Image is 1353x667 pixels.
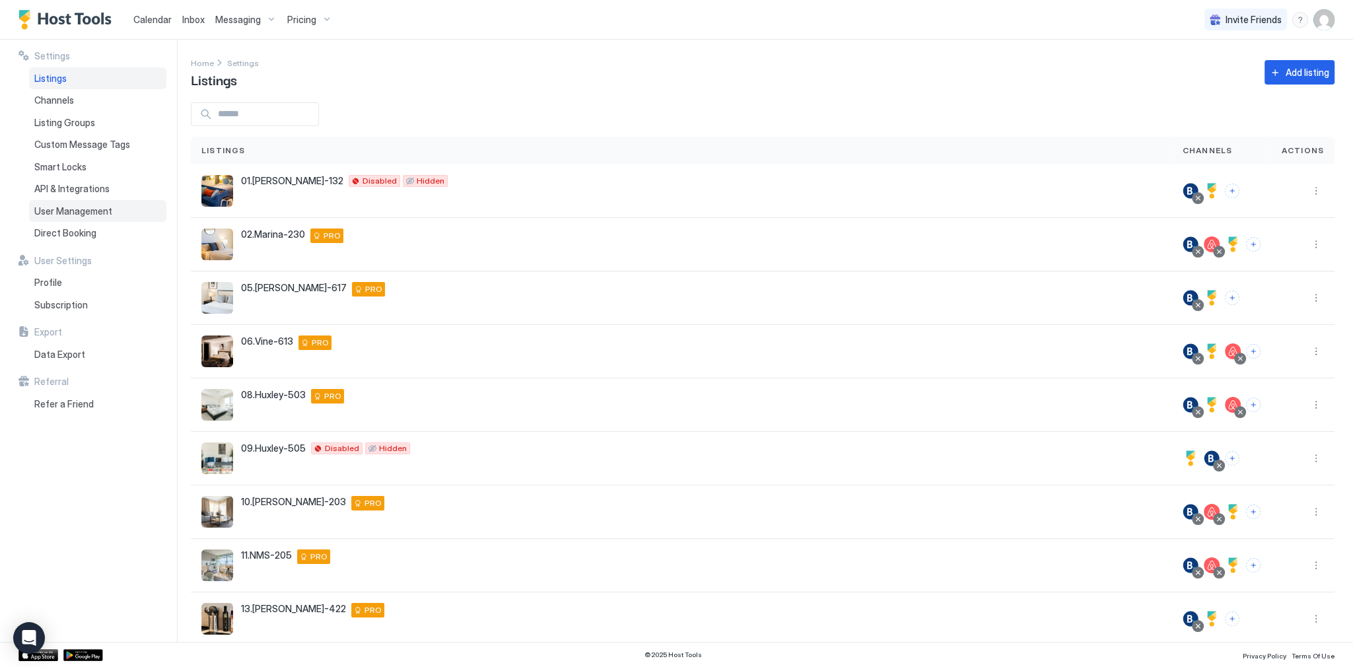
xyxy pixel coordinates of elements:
[201,145,246,157] span: Listings
[312,337,329,349] span: PRO
[201,389,233,421] div: listing image
[201,282,233,314] div: listing image
[364,604,382,616] span: PRO
[644,650,702,659] span: © 2025 Host Tools
[201,335,233,367] div: listing image
[34,183,110,195] span: API & Integrations
[201,442,233,474] div: listing image
[227,55,259,69] a: Settings
[365,283,382,295] span: PRO
[191,55,214,69] div: Breadcrumb
[1243,652,1286,660] span: Privacy Policy
[34,299,88,311] span: Subscription
[213,103,318,125] input: Input Field
[191,55,214,69] a: Home
[1308,504,1324,520] button: More options
[1246,558,1261,573] button: Connect channels
[1265,60,1335,85] button: Add listing
[18,10,118,30] div: Host Tools Logo
[34,94,74,106] span: Channels
[1308,397,1324,413] div: menu
[1282,145,1324,157] span: Actions
[1308,557,1324,573] button: More options
[1246,505,1261,519] button: Connect channels
[287,14,316,26] span: Pricing
[34,139,130,151] span: Custom Message Tags
[34,205,112,217] span: User Management
[34,277,62,289] span: Profile
[1308,611,1324,627] div: menu
[1225,612,1239,626] button: Connect channels
[63,649,103,661] a: Google Play Store
[324,390,341,402] span: PRO
[1225,451,1239,466] button: Connect channels
[1308,504,1324,520] div: menu
[133,13,172,26] a: Calendar
[34,376,69,388] span: Referral
[34,161,87,173] span: Smart Locks
[241,282,347,294] span: 05.[PERSON_NAME]-617
[29,67,166,90] a: Listings
[1292,648,1335,662] a: Terms Of Use
[29,343,166,366] a: Data Export
[201,549,233,581] div: listing image
[241,603,346,615] span: 13.[PERSON_NAME]-422
[241,228,305,240] span: 02.Marina-230
[201,228,233,260] div: listing image
[29,200,166,223] a: User Management
[364,497,382,509] span: PRO
[29,89,166,112] a: Channels
[1225,184,1239,198] button: Connect channels
[34,349,85,361] span: Data Export
[34,227,96,239] span: Direct Booking
[34,326,62,338] span: Export
[1246,237,1261,252] button: Connect channels
[29,271,166,294] a: Profile
[241,442,306,454] span: 09.Huxley-505
[1308,450,1324,466] button: More options
[241,549,292,561] span: 11.NMS-205
[1308,236,1324,252] div: menu
[201,603,233,635] div: listing image
[1308,183,1324,199] button: More options
[34,73,67,85] span: Listings
[1308,343,1324,359] button: More options
[34,255,92,267] span: User Settings
[18,649,58,661] a: App Store
[1308,450,1324,466] div: menu
[1226,14,1282,26] span: Invite Friends
[310,551,328,563] span: PRO
[1246,344,1261,359] button: Connect channels
[324,230,341,242] span: PRO
[29,393,166,415] a: Refer a Friend
[182,13,205,26] a: Inbox
[34,117,95,129] span: Listing Groups
[1225,291,1239,305] button: Connect channels
[1183,145,1233,157] span: Channels
[241,175,343,187] span: 01.[PERSON_NAME]-132
[191,69,237,89] span: Listings
[34,50,70,62] span: Settings
[29,222,166,244] a: Direct Booking
[1308,183,1324,199] div: menu
[1308,397,1324,413] button: More options
[1292,12,1308,28] div: menu
[1308,611,1324,627] button: More options
[1313,9,1335,30] div: User profile
[182,14,205,25] span: Inbox
[1286,65,1329,79] div: Add listing
[29,133,166,156] a: Custom Message Tags
[201,496,233,528] div: listing image
[241,335,293,347] span: 06.Vine-613
[227,58,259,68] span: Settings
[29,156,166,178] a: Smart Locks
[1308,290,1324,306] div: menu
[1308,343,1324,359] div: menu
[1243,648,1286,662] a: Privacy Policy
[133,14,172,25] span: Calendar
[29,294,166,316] a: Subscription
[29,112,166,134] a: Listing Groups
[1246,398,1261,412] button: Connect channels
